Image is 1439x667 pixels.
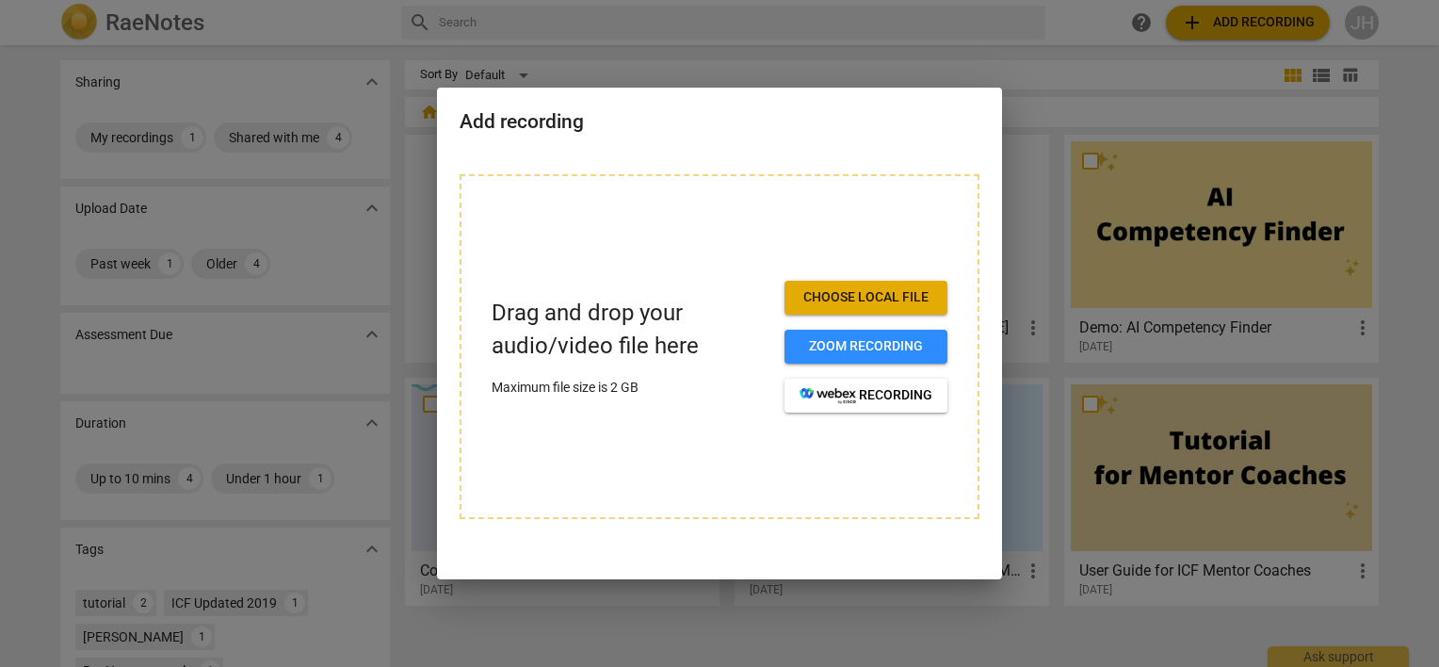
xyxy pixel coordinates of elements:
h2: Add recording [460,110,979,134]
button: recording [784,379,947,413]
span: Zoom recording [800,337,932,356]
p: Drag and drop your audio/video file here [492,297,769,363]
span: Choose local file [800,288,932,307]
button: Choose local file [784,281,947,315]
p: Maximum file size is 2 GB [492,378,769,398]
button: Zoom recording [784,330,947,364]
span: recording [800,386,932,405]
